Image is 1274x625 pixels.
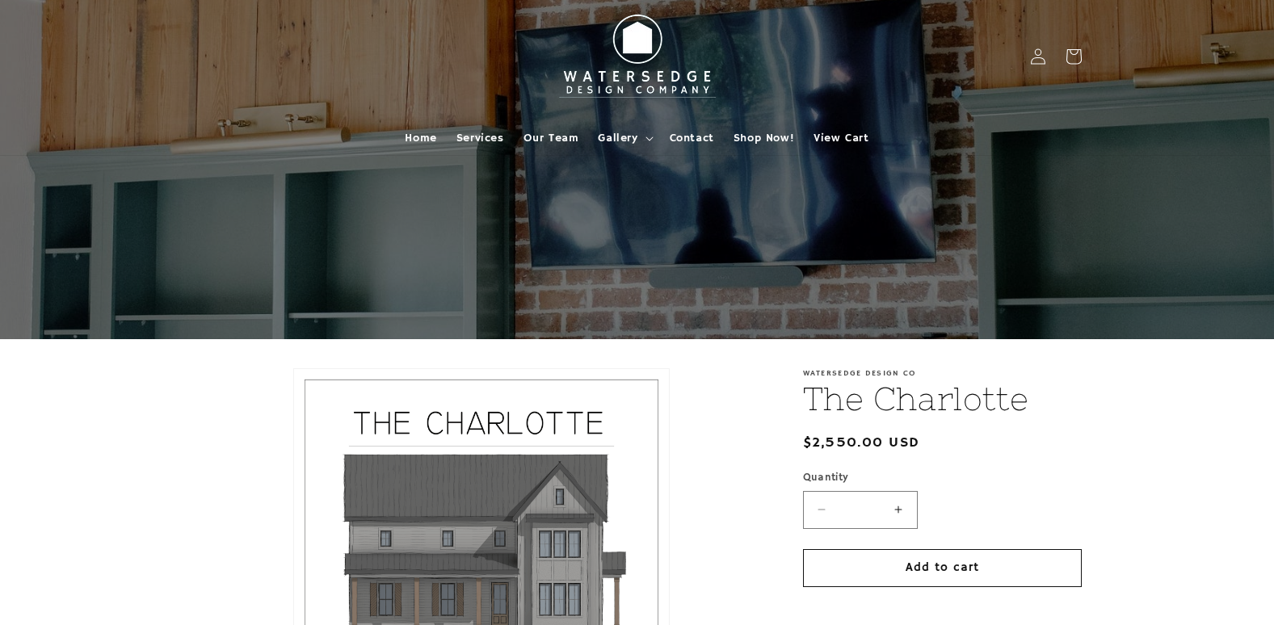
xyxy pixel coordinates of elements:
label: Quantity [803,470,1082,486]
button: Add to cart [803,549,1082,587]
span: Services [456,131,504,145]
span: $2,550.00 USD [803,432,920,454]
p: Watersedge Design Co [803,368,1082,378]
img: Watersedge Design Co [549,6,726,107]
span: Our Team [523,131,579,145]
span: Contact [670,131,714,145]
span: View Cart [814,131,868,145]
span: Home [405,131,436,145]
summary: Gallery [588,121,659,155]
a: Shop Now! [724,121,804,155]
h1: The Charlotte [803,378,1082,420]
a: Our Team [514,121,589,155]
a: Services [447,121,514,155]
a: Contact [660,121,724,155]
a: View Cart [804,121,878,155]
a: Home [395,121,446,155]
span: Gallery [598,131,637,145]
span: Shop Now! [734,131,794,145]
